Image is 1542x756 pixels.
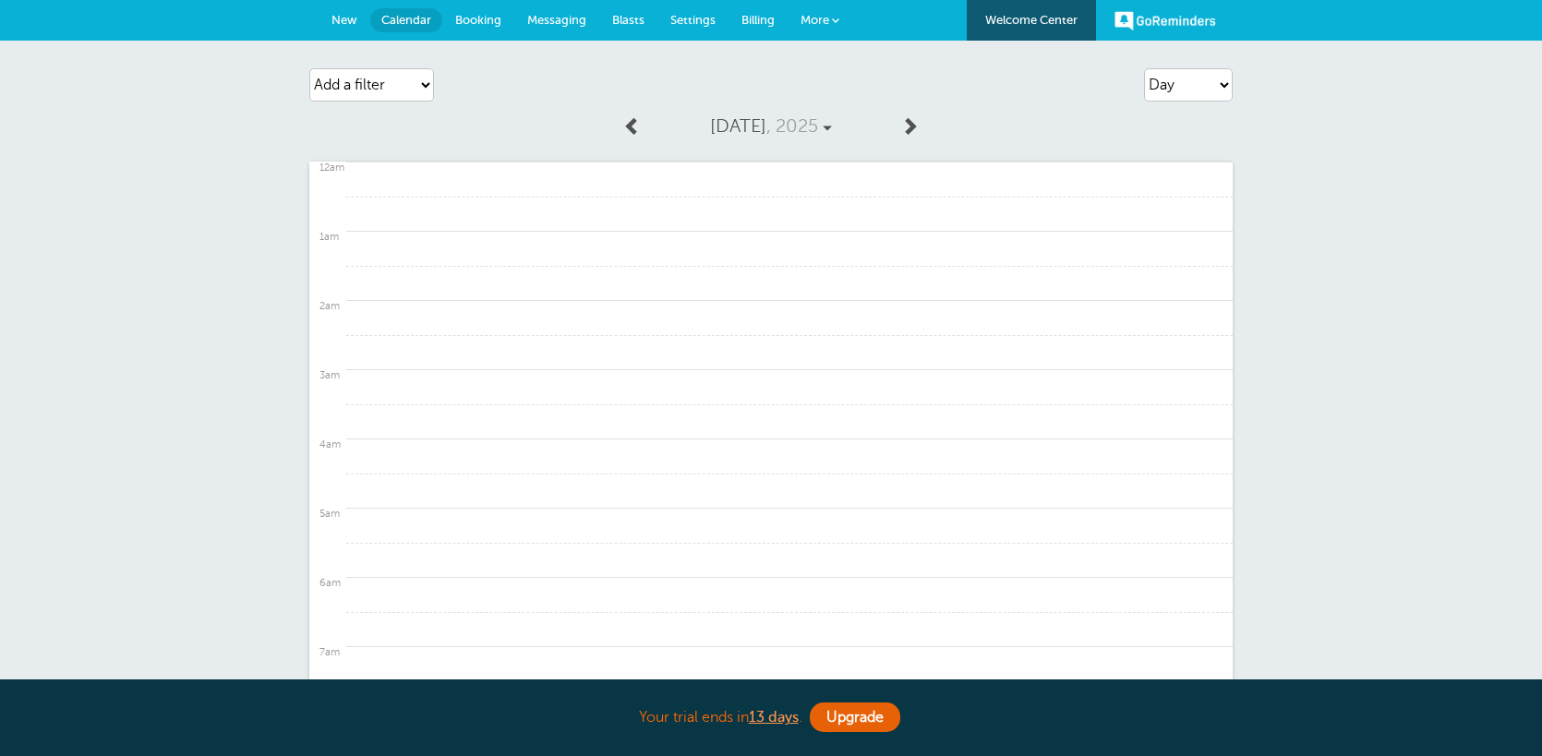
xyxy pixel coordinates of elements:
[319,162,345,174] div: 12am
[319,577,345,589] div: 6am
[741,13,775,27] span: Billing
[370,8,442,32] a: Calendar
[319,300,345,312] div: 2am
[612,13,645,27] span: Blasts
[455,13,501,27] span: Booking
[319,646,345,658] div: 7am
[652,106,890,147] a: [DATE], 2025
[381,13,431,27] span: Calendar
[319,508,345,520] div: 5am
[766,115,818,137] span: , 2025
[1468,682,1524,738] iframe: Resource center
[801,13,829,27] span: More
[810,702,900,732] a: Upgrade
[309,698,1233,738] div: Your trial ends in .
[319,438,345,450] div: 4am
[749,709,799,726] a: 13 days
[319,231,345,243] div: 1am
[527,13,586,27] span: Messaging
[670,13,716,27] span: Settings
[710,115,766,137] span: [DATE]
[331,13,357,27] span: New
[319,369,345,381] div: 3am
